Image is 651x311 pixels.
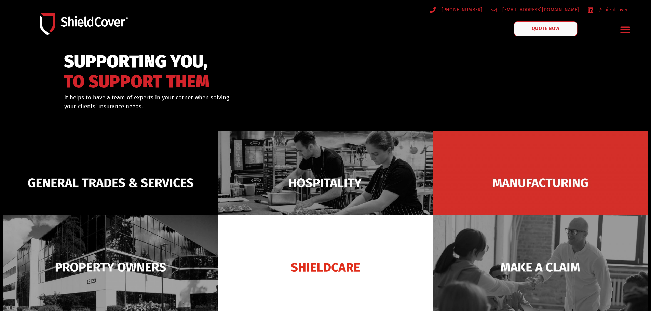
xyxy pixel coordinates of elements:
span: QUOTE NOW [532,26,559,31]
span: /shieldcover [597,5,628,14]
span: SUPPORTING YOU, [64,55,209,69]
a: [EMAIL_ADDRESS][DOMAIN_NAME] [491,5,579,14]
p: your clients’ insurance needs. [64,102,361,111]
a: [PHONE_NUMBER] [430,5,483,14]
a: /shieldcover [587,5,628,14]
span: [EMAIL_ADDRESS][DOMAIN_NAME] [501,5,579,14]
a: QUOTE NOW [514,21,577,36]
img: Shield-Cover-Underwriting-Australia-logo-full [40,13,128,35]
div: Menu Toggle [618,22,634,38]
div: It helps to have a team of experts in your corner when solving [64,93,361,111]
span: [PHONE_NUMBER] [440,5,483,14]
